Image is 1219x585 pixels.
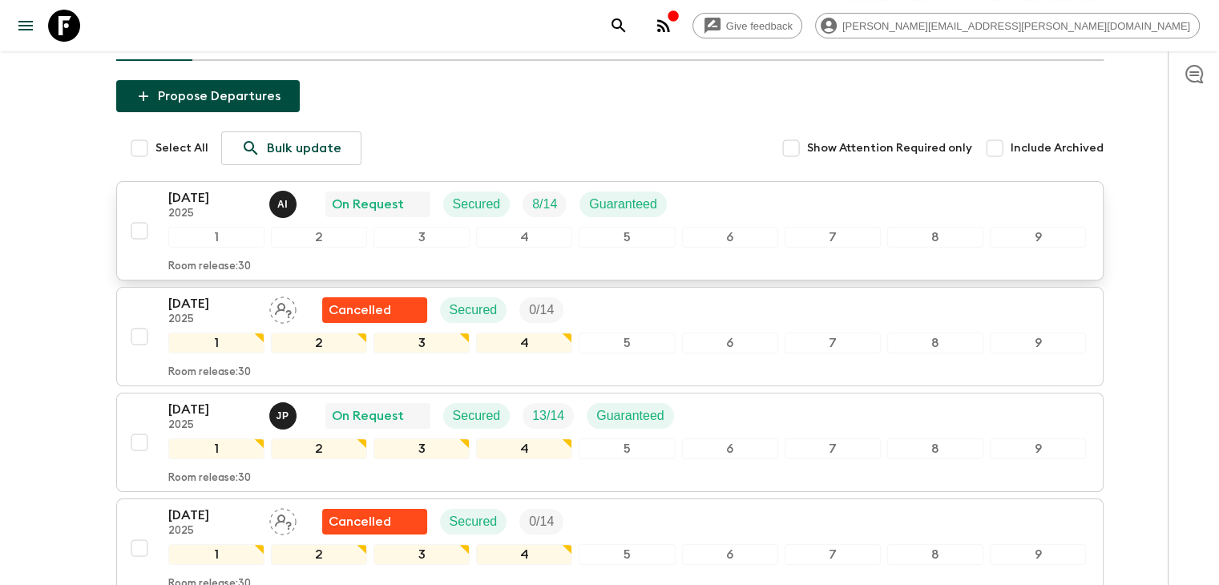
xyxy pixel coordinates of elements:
[373,227,470,248] div: 3
[785,438,881,459] div: 7
[692,13,802,38] a: Give feedback
[717,20,801,32] span: Give feedback
[682,333,778,353] div: 6
[785,544,881,565] div: 7
[168,525,256,538] p: 2025
[815,13,1200,38] div: [PERSON_NAME][EMAIL_ADDRESS][PERSON_NAME][DOMAIN_NAME]
[450,301,498,320] p: Secured
[476,227,572,248] div: 4
[443,403,511,429] div: Secured
[529,512,554,531] p: 0 / 14
[785,227,881,248] div: 7
[116,80,300,112] button: Propose Departures
[682,227,778,248] div: 6
[322,509,427,535] div: Flash Pack cancellation
[532,195,557,214] p: 8 / 14
[887,438,983,459] div: 8
[440,297,507,323] div: Secured
[887,333,983,353] div: 8
[990,544,1086,565] div: 9
[807,140,972,156] span: Show Attention Required only
[332,406,404,426] p: On Request
[887,544,983,565] div: 8
[443,192,511,217] div: Secured
[168,294,256,313] p: [DATE]
[155,140,208,156] span: Select All
[990,227,1086,248] div: 9
[523,192,567,217] div: Trip Fill
[168,419,256,432] p: 2025
[887,227,983,248] div: 8
[579,438,675,459] div: 5
[682,544,778,565] div: 6
[269,196,300,208] span: Alvaro Ixtetela
[276,409,289,422] p: J P
[269,191,300,218] button: AI
[579,544,675,565] div: 5
[168,400,256,419] p: [DATE]
[271,544,367,565] div: 2
[267,139,341,158] p: Bulk update
[168,227,264,248] div: 1
[579,227,675,248] div: 5
[519,509,563,535] div: Trip Fill
[116,393,1104,492] button: [DATE]2025Julio PosadasOn RequestSecuredTrip FillGuaranteed123456789Room release:30
[116,181,1104,280] button: [DATE]2025Alvaro IxtetelaOn RequestSecuredTrip FillGuaranteed123456789Room release:30
[269,513,297,526] span: Assign pack leader
[329,512,391,531] p: Cancelled
[269,301,297,314] span: Assign pack leader
[168,544,264,565] div: 1
[322,297,427,323] div: Flash Pack cancellation
[269,402,300,430] button: JP
[373,438,470,459] div: 3
[168,208,256,220] p: 2025
[168,260,251,273] p: Room release: 30
[990,333,1086,353] div: 9
[523,403,574,429] div: Trip Fill
[168,366,251,379] p: Room release: 30
[221,131,361,165] a: Bulk update
[271,227,367,248] div: 2
[476,333,572,353] div: 4
[168,313,256,326] p: 2025
[453,195,501,214] p: Secured
[579,333,675,353] div: 5
[168,506,256,525] p: [DATE]
[332,195,404,214] p: On Request
[450,512,498,531] p: Secured
[603,10,635,42] button: search adventures
[116,287,1104,386] button: [DATE]2025Assign pack leaderFlash Pack cancellationSecuredTrip Fill123456789Room release:30
[168,333,264,353] div: 1
[476,544,572,565] div: 4
[10,10,42,42] button: menu
[453,406,501,426] p: Secured
[271,438,367,459] div: 2
[269,407,300,420] span: Julio Posadas
[519,297,563,323] div: Trip Fill
[373,544,470,565] div: 3
[785,333,881,353] div: 7
[271,333,367,353] div: 2
[1011,140,1104,156] span: Include Archived
[373,333,470,353] div: 3
[440,509,507,535] div: Secured
[476,438,572,459] div: 4
[168,438,264,459] div: 1
[168,188,256,208] p: [DATE]
[532,406,564,426] p: 13 / 14
[990,438,1086,459] div: 9
[329,301,391,320] p: Cancelled
[682,438,778,459] div: 6
[589,195,657,214] p: Guaranteed
[834,20,1199,32] span: [PERSON_NAME][EMAIL_ADDRESS][PERSON_NAME][DOMAIN_NAME]
[529,301,554,320] p: 0 / 14
[277,198,288,211] p: A I
[596,406,664,426] p: Guaranteed
[168,472,251,485] p: Room release: 30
